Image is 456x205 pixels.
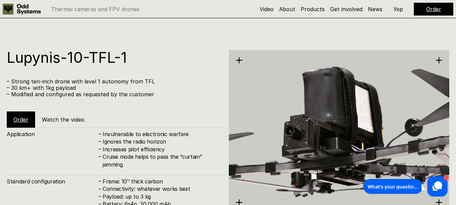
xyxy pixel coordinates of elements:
[42,116,84,123] h5: Watch the video
[14,116,28,123] a: Order
[361,175,449,198] iframe: HelpCrunch
[260,6,274,12] a: Video
[103,193,221,200] h4: Payload: up to 3 kg
[330,6,363,12] a: Get involved
[99,137,101,145] h4: –
[426,6,441,12] a: Order
[7,50,221,65] h1: Lupynis-10-TFL-1
[394,6,403,12] p: Укр
[279,6,295,12] a: About
[99,193,101,200] h4: –
[103,178,221,185] h4: Frame: 10’’ thick carbon
[99,153,101,160] h4: –
[51,6,139,12] p: Thermal cameras and FPV drones
[7,130,98,138] h4: Application
[99,177,101,185] h4: –
[103,138,221,145] h4: Ignores the radio horizon
[99,130,101,137] h4: –
[7,178,98,185] h4: Standard configuration
[368,6,382,12] a: News
[99,145,101,153] h4: –
[7,78,221,85] p: – Strong ten-inch drone with level 1 autonomy from TFL
[7,91,221,98] p: – Modified and configured as requested by the customer
[99,185,101,192] h4: –
[301,6,325,12] a: Products
[103,185,221,193] h4: Connectivity: whatever works best
[103,130,221,138] h4: Invulnerable to electronic warfare
[103,146,221,153] h4: Increases pilot efficiency
[7,85,221,91] p: – 30 km+ with 1kg payload
[103,153,221,168] h4: Cruise mode helps to pass the “curtain” jamming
